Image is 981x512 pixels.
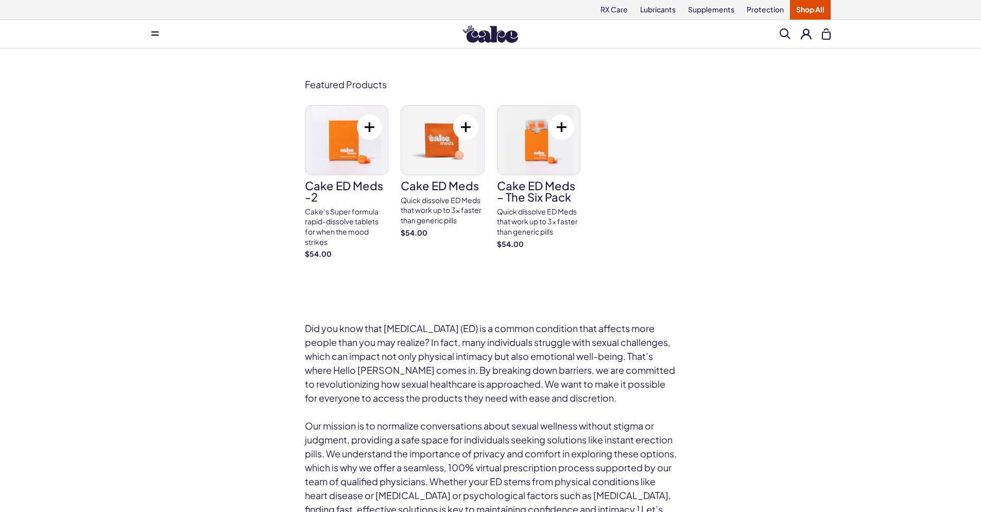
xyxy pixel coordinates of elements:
[401,180,485,191] h3: Cake ED Meds
[463,25,518,43] img: Hello Cake
[305,180,389,203] h3: Cake ED Meds -2
[305,322,675,404] span: Did you know that [MEDICAL_DATA] (ED) is a common condition that affects more people than you may...
[401,106,484,175] img: Cake ED Meds
[497,180,581,203] h3: Cake ED Meds – The Six Pack
[305,106,388,175] img: Cake ED Meds -2
[497,239,581,250] strong: $54.00
[497,106,580,175] img: Cake ED Meds – The Six Pack
[305,105,389,259] a: Cake ED Meds -2 Cake ED Meds -2 Cake’s Super formula rapid-dissolve tablets for when the mood str...
[401,105,485,238] a: Cake ED Meds Cake ED Meds Quick dissolve ED Meds that work up to 3x faster than generic pills $54.00
[497,207,581,237] div: Quick dissolve ED Meds that work up to 3x faster than generic pills
[401,228,485,238] strong: $54.00
[497,105,581,249] a: Cake ED Meds – The Six Pack Cake ED Meds – The Six Pack Quick dissolve ED Meds that work up to 3x...
[401,195,485,226] div: Quick dissolve ED Meds that work up to 3x faster than generic pills
[305,207,389,247] div: Cake’s Super formula rapid-dissolve tablets for when the mood strikes
[305,249,389,259] strong: $54.00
